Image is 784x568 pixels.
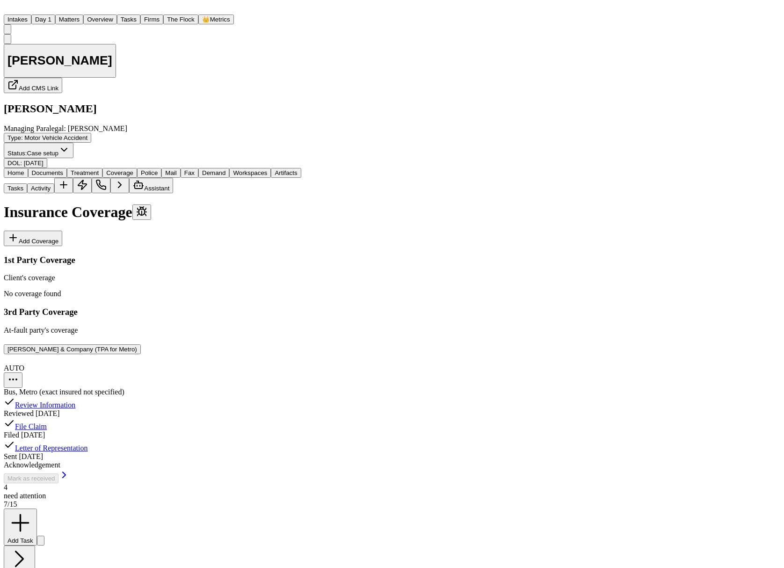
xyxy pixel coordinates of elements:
button: Assistant [129,178,173,193]
a: Open Acknowledgement review [58,474,70,482]
a: crownMetrics [198,15,234,23]
span: Demand [202,169,225,176]
button: Add Task [4,509,37,546]
p: At-fault party's coverage [4,326,301,335]
span: Acknowledgement [4,461,60,469]
button: Intakes [4,15,31,24]
h1: [PERSON_NAME] [7,53,112,68]
span: Artifacts [275,169,297,176]
span: Home [7,169,24,176]
div: Bus, Metro (exact insured not specified) [4,388,301,396]
span: Fax [184,169,195,176]
a: Home [4,6,15,14]
h2: [PERSON_NAME] [4,102,301,115]
button: Activity [27,183,54,193]
span: Managing Paralegal: [4,124,66,132]
span: Police [141,169,158,176]
button: Matters [55,15,83,24]
a: The Flock [163,15,198,23]
button: Copy Matter ID [4,34,11,44]
button: Edit matter name [4,44,116,78]
button: Day 1 [31,15,55,24]
button: Add CMS Link [4,78,62,93]
div: 4 [4,483,301,492]
div: Sent [DATE] [4,452,301,461]
a: Matters [55,15,83,23]
button: crownMetrics [198,15,234,24]
div: Steps [4,396,301,483]
button: The Flock [163,15,198,24]
button: Add Coverage [4,231,62,246]
button: Make a Call [92,178,110,193]
button: Debug coverage mentions [132,204,151,220]
span: Motor Vehicle Accident [24,134,87,141]
button: Edit DOL: 2025-03-14 [4,158,47,168]
div: need attention [4,492,301,500]
button: Hide completed tasks (⌘⇧H) [37,536,44,546]
span: 7 / 15 [4,500,17,508]
a: Overview [83,15,117,23]
a: Open File Claim [15,422,47,430]
span: [PERSON_NAME] [68,124,127,132]
span: Type : [7,134,23,141]
p: No coverage found [4,290,301,298]
button: View coverage details [4,344,141,354]
button: Tasks [117,15,140,24]
a: Firms [140,15,163,23]
div: Reviewed [DATE] [4,409,301,418]
button: Firms [140,15,163,24]
span: Coverage [106,169,133,176]
span: Treatment [71,169,99,176]
a: Open Letter of Representation [15,444,88,452]
a: Intakes [4,15,31,23]
span: Metrics [210,16,230,23]
button: Overview [83,15,117,24]
span: Status: [7,150,27,157]
h3: 1st Party Coverage [4,255,301,265]
button: Edit Type: Motor Vehicle Accident [4,133,91,143]
h3: 3rd Party Coverage [4,307,301,317]
button: Add Task [54,178,73,193]
button: Create Immediate Task [73,178,92,193]
div: Filed [DATE] [4,431,301,439]
span: Add CMS Link [19,85,58,92]
span: Workspaces [233,169,267,176]
button: Open actions [4,372,22,388]
span: DOL : [7,160,22,167]
span: Assistant [144,185,169,192]
h1: Insurance Coverage [4,204,301,221]
p: Client's coverage [4,274,301,282]
span: Case setup [27,150,58,157]
a: Open Review Information [15,401,75,409]
span: AUTO [4,364,24,372]
button: Change status from Case setup [4,143,73,158]
a: Tasks [117,15,140,23]
button: Mark as received [4,473,58,483]
button: Tasks [4,183,27,193]
span: [DATE] [24,160,44,167]
span: Mail [165,169,176,176]
a: Day 1 [31,15,55,23]
span: Documents [32,169,63,176]
span: crown [202,16,210,23]
div: Claims filing progress [4,396,301,483]
img: Finch Logo [4,4,15,13]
